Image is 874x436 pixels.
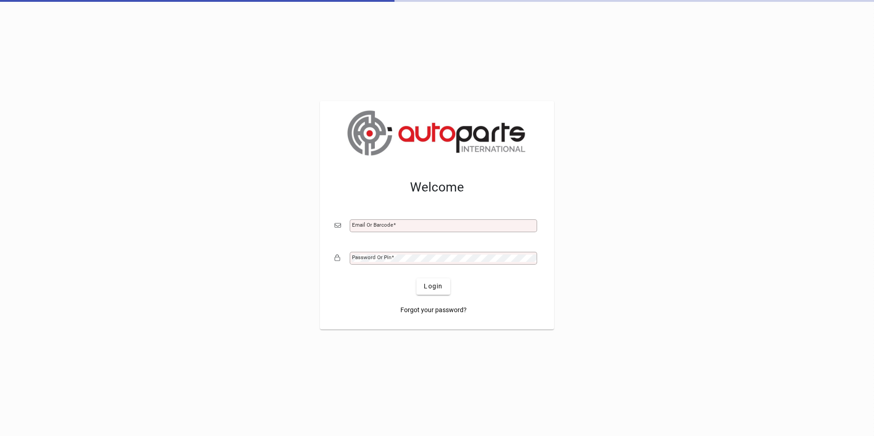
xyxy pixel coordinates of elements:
mat-label: Password or Pin [352,254,391,261]
span: Forgot your password? [400,305,467,315]
a: Forgot your password? [397,302,470,319]
span: Login [424,282,442,291]
button: Login [416,278,450,295]
h2: Welcome [335,180,539,195]
mat-label: Email or Barcode [352,222,393,228]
